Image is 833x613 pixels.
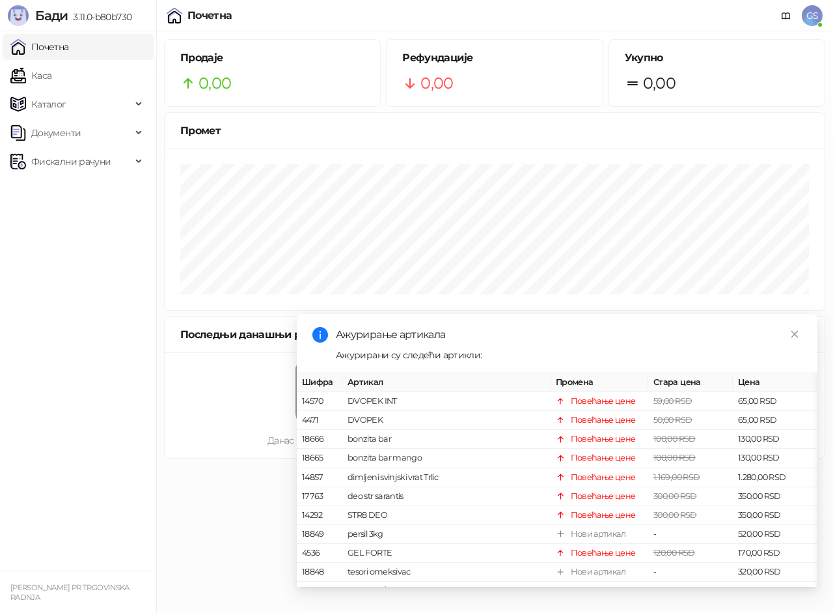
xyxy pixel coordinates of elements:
[297,506,342,525] td: 14292
[297,487,342,506] td: 17763
[733,430,817,449] td: 130,00 RSD
[185,433,471,448] div: Данас нема издатих рачуна
[198,71,231,96] span: 0,00
[733,468,817,487] td: 1.280,00 RSD
[733,506,817,525] td: 350,00 RSD
[733,373,817,392] th: Цена
[297,392,342,411] td: 14570
[571,470,636,483] div: Повећање цене
[648,525,733,544] td: -
[342,582,551,601] td: sundjer 2/1
[342,544,551,563] td: GEL FORTE
[68,11,131,23] span: 3.11.0-b80b730
[342,487,551,506] td: deo str sarantis
[10,34,69,60] a: Почетна
[653,548,695,558] span: 120,00 RSD
[571,451,636,464] div: Повећање цене
[571,584,633,597] div: Смањење цене
[402,50,586,66] h5: Рефундације
[776,5,797,26] a: Документација
[31,149,111,175] span: Фискални рачуни
[571,547,636,560] div: Повећање цене
[342,449,551,468] td: bonzita bar mango
[733,544,817,563] td: 170,00 RSD
[571,528,625,541] div: Нови артикал
[571,565,625,578] div: Нови артикал
[643,71,676,96] span: 0,00
[297,582,342,601] td: 17297
[297,468,342,487] td: 14857
[787,327,802,341] a: Close
[297,430,342,449] td: 18666
[187,10,232,21] div: Почетна
[342,468,551,487] td: dimljeni svinjski vrat Trlic
[625,50,809,66] h5: Укупно
[297,525,342,544] td: 18849
[180,326,359,343] div: Последњи данашњи рачуни
[31,91,66,117] span: Каталог
[733,525,817,544] td: 520,00 RSD
[312,327,328,343] span: info-circle
[571,509,636,522] div: Повећање цене
[342,506,551,525] td: STR8 DEO
[297,544,342,563] td: 4536
[10,583,130,602] small: [PERSON_NAME] PR TRGOVINSKA RADNJA
[733,582,817,601] td: 30,00 RSD
[342,563,551,582] td: tesori omeksivac
[336,327,802,343] div: Ажурирање артикала
[342,430,551,449] td: bonzita bar
[10,63,51,89] a: Каса
[342,525,551,544] td: persil 3kg
[571,395,636,408] div: Повећање цене
[648,373,733,392] th: Стара цена
[653,396,692,406] span: 59,00 RSD
[733,449,817,468] td: 130,00 RSD
[733,563,817,582] td: 320,00 RSD
[297,373,342,392] th: Шифра
[8,5,29,26] img: Logo
[571,414,636,427] div: Повећање цене
[790,330,799,339] span: close
[802,5,823,26] span: GS
[342,373,551,392] th: Артикал
[180,50,364,66] h5: Продаје
[571,490,636,503] div: Повећање цене
[648,563,733,582] td: -
[653,472,700,481] span: 1.169,00 RSD
[35,8,68,23] span: Бади
[297,411,342,430] td: 4471
[653,586,692,595] span: 45,00 RSD
[653,434,696,444] span: 100,00 RSD
[297,563,342,582] td: 18848
[733,392,817,411] td: 65,00 RSD
[653,415,692,425] span: 50,00 RSD
[336,348,802,362] div: Ажурирани су следећи артикли:
[342,411,551,430] td: DVOPEK
[342,392,551,411] td: DVOPEK INT
[653,510,697,520] span: 300,00 RSD
[551,373,648,392] th: Промена
[420,71,453,96] span: 0,00
[733,411,817,430] td: 65,00 RSD
[571,433,636,446] div: Повећање цене
[733,487,817,506] td: 350,00 RSD
[297,449,342,468] td: 18665
[180,122,809,139] div: Промет
[653,491,697,501] span: 300,00 RSD
[653,453,696,463] span: 100,00 RSD
[31,120,81,146] span: Документи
